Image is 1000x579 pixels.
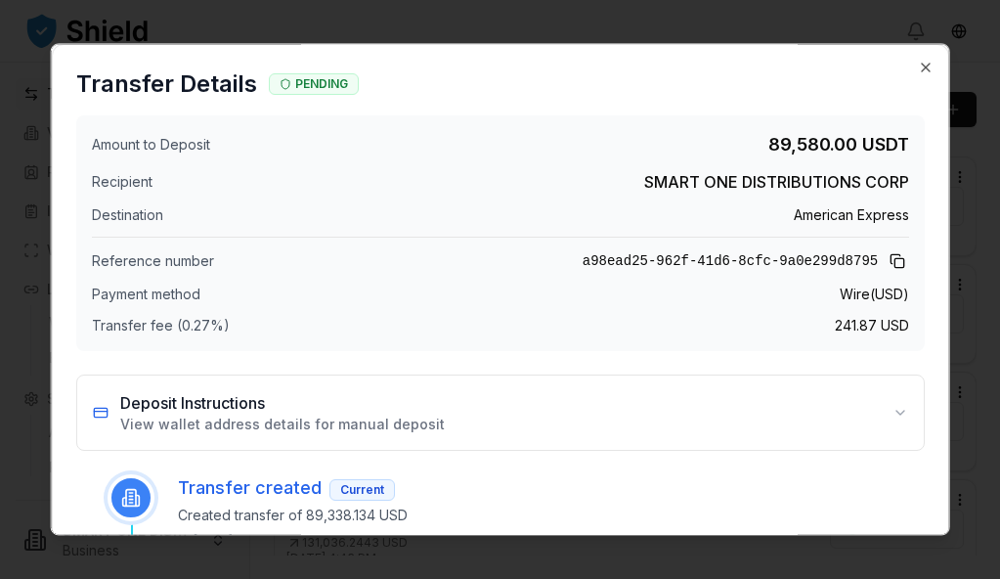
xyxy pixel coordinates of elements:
h2: Transfer Details [75,68,256,100]
h3: Transfer created [177,474,394,502]
p: Created transfer of 89,338.134 USD [177,506,925,525]
span: Reference number [91,251,213,271]
span: 89,580.00 USDT [768,131,909,158]
span: a98ead25-962f-41d6-8cfc-9a0e299d8795 [582,251,877,271]
span: Transfer fee (0.27%) [91,316,229,335]
div: Current [328,479,394,501]
h3: Deposit Instructions [119,391,444,415]
span: Payment method [91,285,199,304]
span: American Express [794,205,909,225]
span: Destination [91,205,162,225]
p: View wallet address details for manual deposit [119,415,444,434]
div: PENDING [268,73,358,95]
span: SMART ONE DISTRIBUTIONS CORP [644,170,909,194]
span: Amount to Deposit [91,135,209,155]
span: 241.87 USD [835,316,909,335]
span: Wire ( USD ) [840,285,909,304]
button: Deposit InstructionsView wallet address details for manual deposit [76,376,924,450]
p: [DATE] 12:41:40 PM [193,533,302,549]
span: Recipient [91,172,152,192]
